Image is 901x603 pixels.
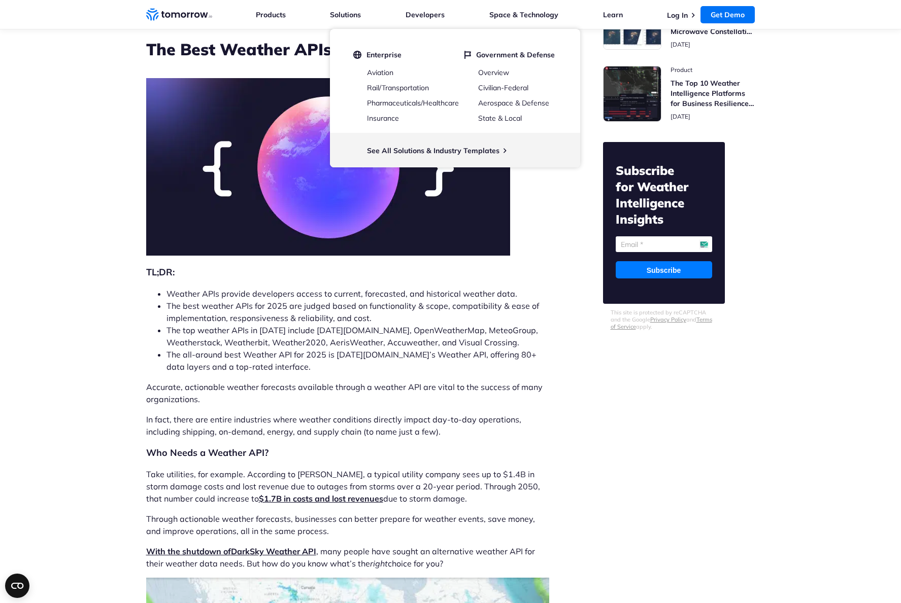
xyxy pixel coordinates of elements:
[166,300,549,324] li: The best weather APIs for 2025 are judged based on functionality & scope, compatibility & ease of...
[370,558,388,569] i: right
[603,66,755,122] a: Read The Top 10 Weather Intelligence Platforms for Business Resilience in 2025
[146,413,549,438] p: In fact, there are entire industries where weather conditions directly impact day-to-day operatio...
[671,113,690,120] span: publish date
[464,50,471,59] img: flag.svg
[671,41,690,48] span: publish date
[667,11,688,20] a: Log In
[603,10,623,19] a: Learn
[478,98,549,108] a: Aerospace & Defense
[671,78,755,109] h3: The Top 10 Weather Intelligence Platforms for Business Resilience in [DATE]
[259,493,383,504] a: $1.7B in costs and lost revenues
[616,162,712,227] h2: Subscribe for Weather Intelligence Insights
[146,468,549,505] p: Take utilities, for example. According to [PERSON_NAME], a typical utility company sees up to $1....
[489,10,558,19] a: Space & Technology
[146,38,549,60] h1: The Best Weather APIs for 2025
[146,546,250,556] span: With the shutdown of
[616,261,712,278] input: Subscribe
[366,50,402,59] span: Enterprise
[367,98,459,108] a: Pharmaceuticals/Healthcare
[353,50,361,59] img: globe.svg
[256,10,286,19] a: Products
[367,146,499,155] a: See All Solutions & Industry Templates
[478,114,522,123] a: State & Local
[478,68,509,77] a: Overview
[367,83,429,92] a: Rail/Transportation
[616,236,712,252] input: Email *
[671,66,755,74] span: post catecory
[476,50,555,59] span: Government & Defense
[166,288,549,300] li: Weather APIs provide developers access to current, forecasted, and historical weather data.
[146,7,212,22] a: Home link
[611,316,712,330] a: Terms of Service
[367,114,399,123] a: Insurance
[367,68,393,77] a: Aviation
[700,6,755,23] a: Get Demo
[146,446,549,460] h2: Who Needs a Weather API?
[166,348,549,373] li: The all-around best Weather API for 2025 is [DATE][DOMAIN_NAME]’s Weather API, offering 80+ data ...
[146,545,549,570] p: , many people have sought an alternative weather API for their weather data needs. But how do you...
[611,309,717,330] p: This site is protected by reCAPTCHA and the Google and apply.
[146,265,549,279] h2: TL;DR:
[146,381,549,405] p: Accurate, actionable weather forecasts available through a weather API are vital to the success o...
[146,513,549,537] p: Through actionable weather forecasts, businesses can better prepare for weather events, save mone...
[146,546,316,556] a: With the shutdown ofDarkSky Weather API
[406,10,445,19] a: Developers
[231,546,250,556] b: Dark
[478,83,528,92] a: Civilian-Federal
[166,324,549,348] li: The top weather APIs in [DATE] include [DATE][DOMAIN_NAME], OpenWeatherMap, MeteoGroup, Weatherst...
[650,316,686,323] a: Privacy Policy
[5,574,29,598] button: Open CMP widget
[330,10,361,19] a: Solutions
